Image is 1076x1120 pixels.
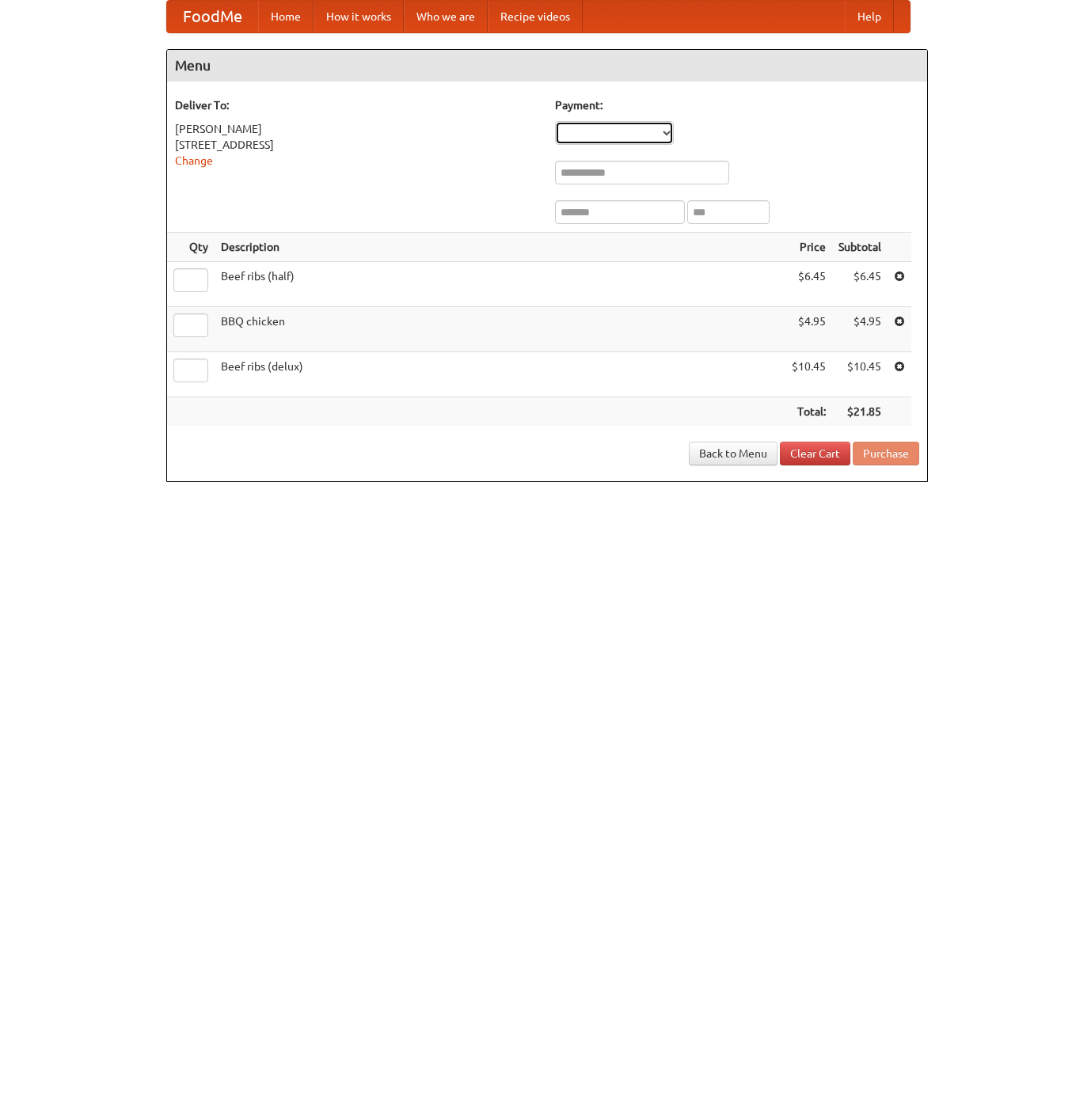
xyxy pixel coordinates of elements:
h5: Payment: [555,97,919,113]
th: $21.85 [832,397,888,427]
div: [STREET_ADDRESS] [175,137,539,153]
th: Price [785,233,832,262]
h5: Deliver To: [175,97,539,113]
div: [PERSON_NAME] [175,121,539,137]
th: Subtotal [832,233,888,262]
a: Clear Cart [780,442,850,465]
a: Who we are [404,1,488,32]
button: Purchase [853,442,919,465]
td: $6.45 [832,262,888,307]
th: Description [215,233,785,262]
td: $10.45 [832,352,888,397]
a: How it works [314,1,404,32]
td: Beef ribs (delux) [215,352,785,397]
td: $6.45 [785,262,832,307]
a: Home [258,1,314,32]
a: Recipe videos [488,1,583,32]
td: $4.95 [832,307,888,352]
a: Change [175,154,213,167]
td: $10.45 [785,352,832,397]
th: Qty [167,233,215,262]
td: Beef ribs (half) [215,262,785,307]
a: Back to Menu [689,442,778,465]
h4: Menu [167,50,927,82]
a: Help [845,1,894,32]
td: BBQ chicken [215,307,785,352]
td: $4.95 [785,307,832,352]
a: FoodMe [167,1,258,32]
th: Total: [785,397,832,427]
